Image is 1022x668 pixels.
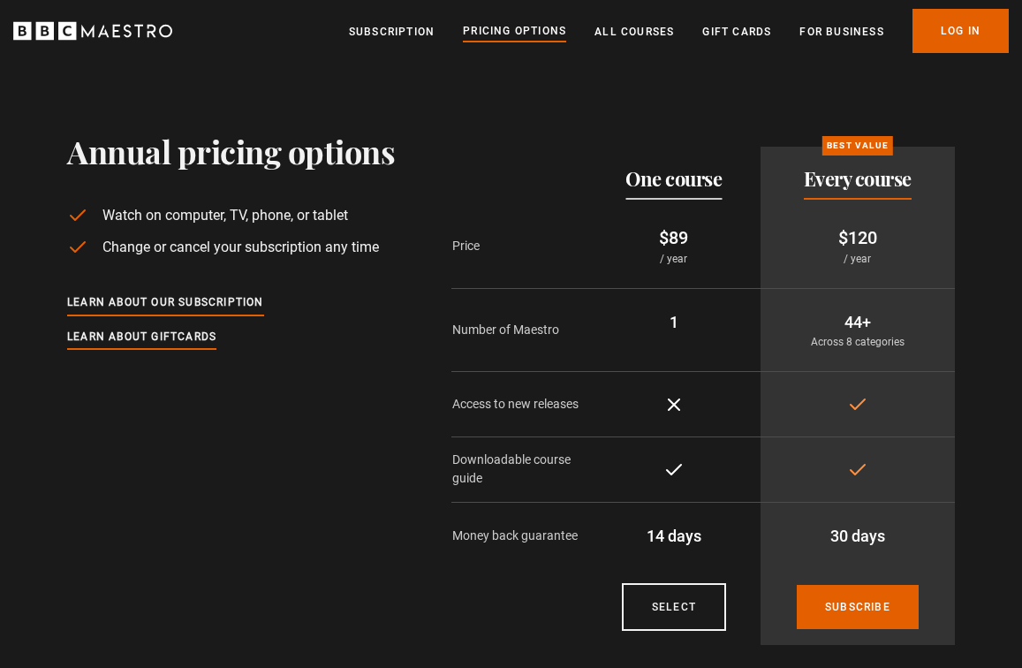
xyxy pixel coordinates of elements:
p: Price [452,237,587,255]
p: 44+ [775,310,941,334]
p: Access to new releases [452,395,587,414]
h1: Annual pricing options [67,133,395,170]
p: $120 [775,224,941,251]
p: 14 days [602,524,746,548]
a: Pricing Options [463,22,566,42]
p: $89 [602,224,746,251]
svg: BBC Maestro [13,18,172,44]
p: Money back guarantee [452,527,587,545]
li: Watch on computer, TV, phone, or tablet [67,205,395,226]
p: Downloadable course guide [452,451,587,488]
a: Subscription [349,23,435,41]
p: / year [602,251,746,267]
p: Across 8 categories [775,334,941,350]
li: Change or cancel your subscription any time [67,237,395,258]
p: 30 days [775,524,941,548]
nav: Primary [349,9,1009,53]
a: All Courses [594,23,674,41]
h2: Every course [804,168,912,189]
a: Learn about our subscription [67,293,264,313]
h2: One course [625,168,722,189]
a: Subscribe [797,585,919,629]
p: Best value [822,136,893,156]
a: Log In [912,9,1009,53]
a: Learn about giftcards [67,328,216,347]
a: Courses [622,583,726,631]
a: For business [799,23,883,41]
p: / year [775,251,941,267]
p: Number of Maestro [452,321,587,339]
a: Gift Cards [702,23,771,41]
p: 1 [602,310,746,334]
